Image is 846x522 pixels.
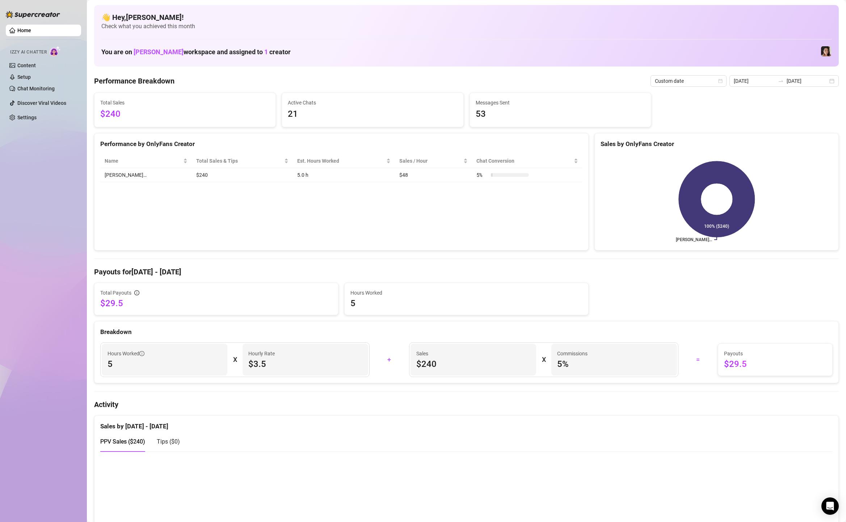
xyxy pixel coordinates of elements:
[17,115,37,120] a: Settings
[264,48,268,56] span: 1
[601,139,833,149] div: Sales by OnlyFans Creator
[557,358,671,370] span: 5 %
[476,107,645,121] span: 53
[248,358,362,370] span: $3.5
[683,354,714,365] div: =
[395,168,472,182] td: $48
[100,289,131,297] span: Total Payouts
[288,107,457,121] span: 21
[100,168,192,182] td: [PERSON_NAME]…
[416,350,530,358] span: Sales
[476,157,572,165] span: Chat Conversion
[10,49,47,56] span: Izzy AI Chatter
[100,438,145,445] span: PPV Sales ( $240 )
[17,63,36,68] a: Content
[108,358,222,370] span: 5
[100,99,270,107] span: Total Sales
[655,76,722,86] span: Custom date
[476,99,645,107] span: Messages Sent
[297,157,385,165] div: Est. Hours Worked
[350,298,582,309] span: 5
[100,139,582,149] div: Performance by OnlyFans Creator
[101,48,291,56] h1: You are on workspace and assigned to creator
[476,171,488,179] span: 5 %
[821,497,839,515] div: Open Intercom Messenger
[196,157,283,165] span: Total Sales & Tips
[192,168,293,182] td: $240
[395,154,472,168] th: Sales / Hour
[350,289,582,297] span: Hours Worked
[94,76,174,86] h4: Performance Breakdown
[50,46,61,56] img: AI Chatter
[778,78,784,84] span: to
[288,99,457,107] span: Active Chats
[94,399,839,410] h4: Activity
[724,350,826,358] span: Payouts
[821,46,831,56] img: Luna
[100,327,833,337] div: Breakdown
[6,11,60,18] img: logo-BBDzfeDw.svg
[101,22,832,30] span: Check what you achieved this month
[734,77,775,85] input: Start date
[676,237,712,242] text: [PERSON_NAME]…
[399,157,462,165] span: Sales / Hour
[100,154,192,168] th: Name
[557,350,588,358] article: Commissions
[108,350,144,358] span: Hours Worked
[100,298,332,309] span: $29.5
[17,100,66,106] a: Discover Viral Videos
[293,168,395,182] td: 5.0 h
[157,438,180,445] span: Tips ( $0 )
[17,27,31,33] a: Home
[778,78,784,84] span: swap-right
[17,86,55,91] a: Chat Monitoring
[718,79,723,83] span: calendar
[542,354,546,365] div: X
[105,157,182,165] span: Name
[724,358,826,370] span: $29.5
[101,12,832,22] h4: 👋 Hey, [PERSON_NAME] !
[100,416,833,431] div: Sales by [DATE] - [DATE]
[192,154,293,168] th: Total Sales & Tips
[134,290,139,295] span: info-circle
[100,107,270,121] span: $240
[248,350,275,358] article: Hourly Rate
[374,354,405,365] div: +
[787,77,828,85] input: End date
[139,351,144,356] span: info-circle
[416,358,530,370] span: $240
[134,48,184,56] span: [PERSON_NAME]
[472,154,582,168] th: Chat Conversion
[94,267,839,277] h4: Payouts for [DATE] - [DATE]
[17,74,31,80] a: Setup
[233,354,237,365] div: X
